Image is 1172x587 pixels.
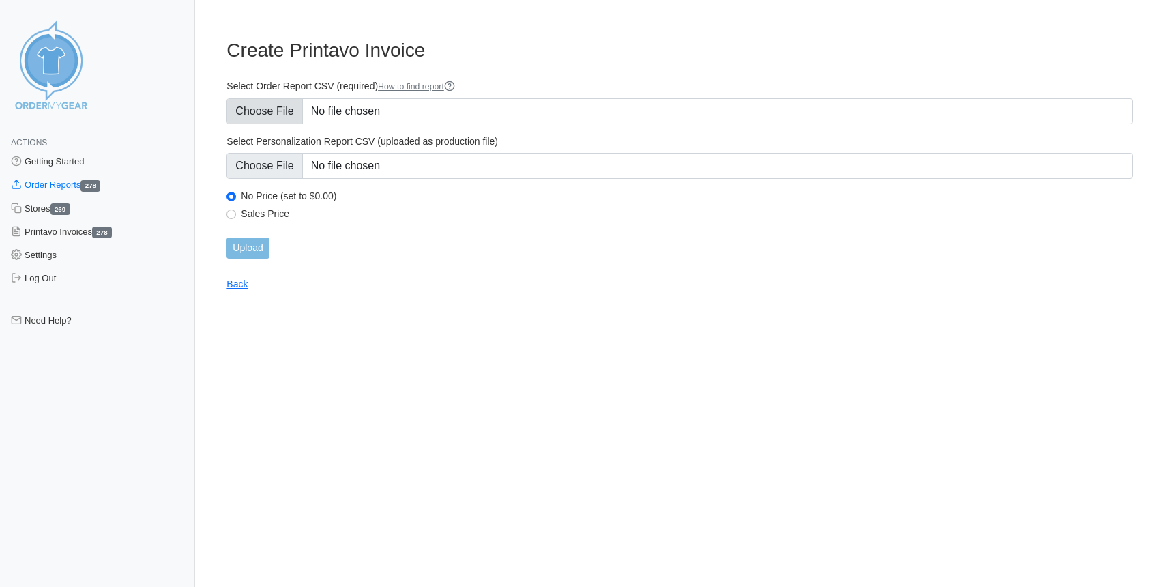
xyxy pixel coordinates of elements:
[226,278,248,289] a: Back
[80,180,100,192] span: 278
[226,238,269,259] input: Upload
[226,80,1133,93] label: Select Order Report CSV (required)
[241,207,1133,220] label: Sales Price
[226,39,1133,62] h3: Create Printavo Invoice
[11,138,47,147] span: Actions
[241,190,1133,202] label: No Price (set to $0.00)
[50,203,70,215] span: 269
[226,135,1133,147] label: Select Personalization Report CSV (uploaded as production file)
[378,82,455,91] a: How to find report
[92,227,112,238] span: 278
